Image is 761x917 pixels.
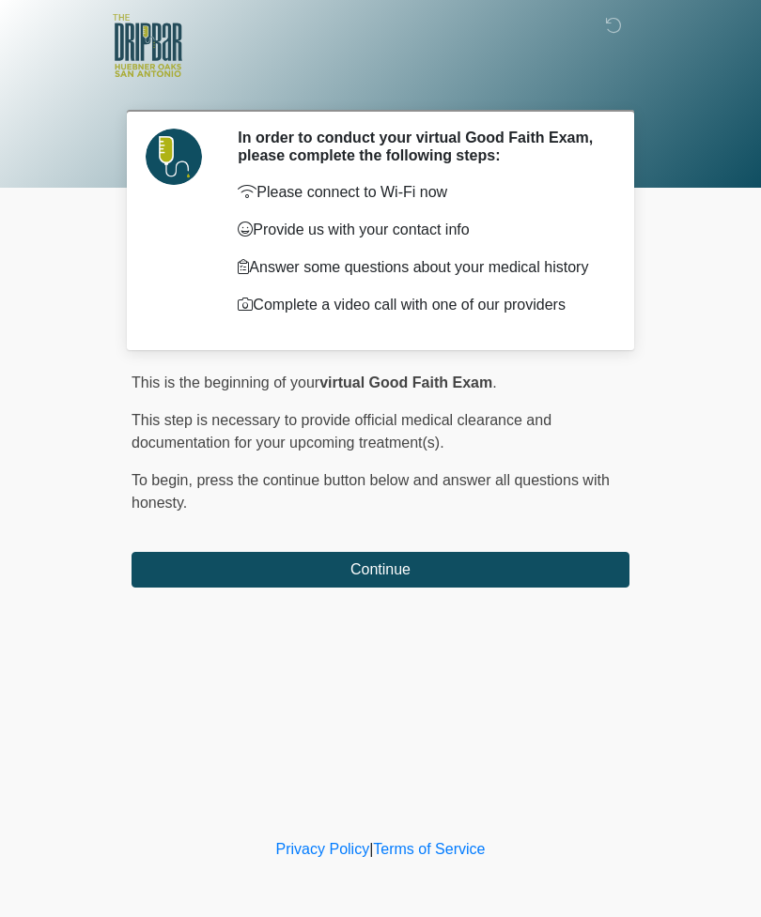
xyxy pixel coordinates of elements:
[238,294,601,316] p: Complete a video call with one of our providers
[276,841,370,857] a: Privacy Policy
[132,552,629,588] button: Continue
[238,181,601,204] p: Please connect to Wi-Fi now
[373,841,485,857] a: Terms of Service
[238,256,601,279] p: Answer some questions about your medical history
[238,129,601,164] h2: In order to conduct your virtual Good Faith Exam, please complete the following steps:
[319,374,492,390] strong: virtual Good Faith Exam
[132,472,196,488] span: To begin,
[146,129,202,185] img: Agent Avatar
[369,841,373,857] a: |
[132,412,551,451] span: This step is necessary to provide official medical clearance and documentation for your upcoming ...
[492,374,496,390] span: .
[132,472,610,511] span: press the continue button below and answer all questions with honesty.
[113,14,182,77] img: The DRIPBaR - The Strand at Huebner Oaks Logo
[238,219,601,241] p: Provide us with your contact info
[132,374,319,390] span: This is the beginning of your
